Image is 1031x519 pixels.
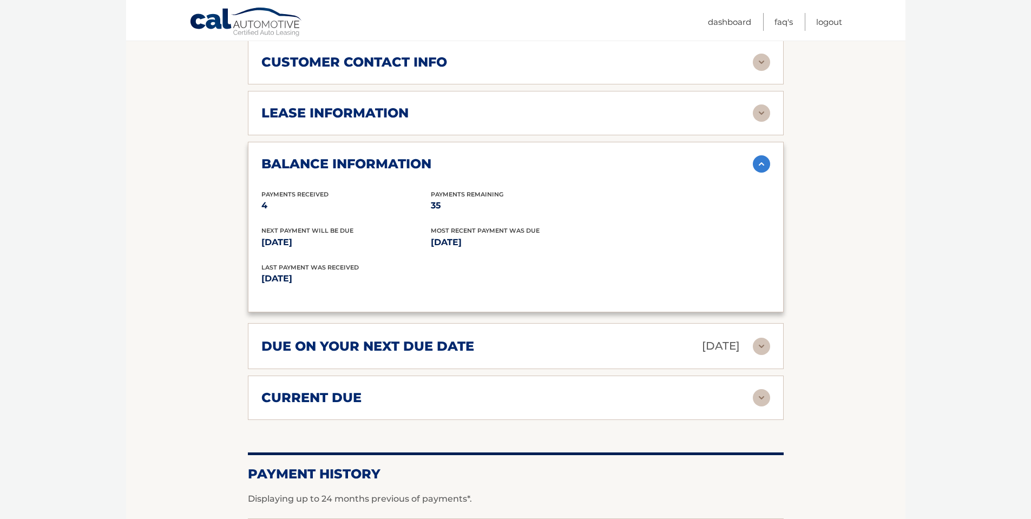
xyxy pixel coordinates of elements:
[431,235,600,250] p: [DATE]
[816,13,842,31] a: Logout
[702,337,740,356] p: [DATE]
[753,338,770,355] img: accordion-rest.svg
[708,13,751,31] a: Dashboard
[261,338,474,354] h2: due on your next due date
[261,190,329,198] span: Payments Received
[261,271,516,286] p: [DATE]
[431,190,503,198] span: Payments Remaining
[753,389,770,406] img: accordion-rest.svg
[774,13,793,31] a: FAQ's
[431,227,540,234] span: Most Recent Payment Was Due
[248,492,784,505] p: Displaying up to 24 months previous of payments*.
[261,105,409,121] h2: lease information
[261,156,431,172] h2: balance information
[753,104,770,122] img: accordion-rest.svg
[261,235,431,250] p: [DATE]
[753,155,770,173] img: accordion-active.svg
[261,54,447,70] h2: customer contact info
[431,198,600,213] p: 35
[753,54,770,71] img: accordion-rest.svg
[261,227,353,234] span: Next Payment will be due
[248,466,784,482] h2: Payment History
[261,198,431,213] p: 4
[261,264,359,271] span: Last Payment was received
[261,390,362,406] h2: current due
[189,7,303,38] a: Cal Automotive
